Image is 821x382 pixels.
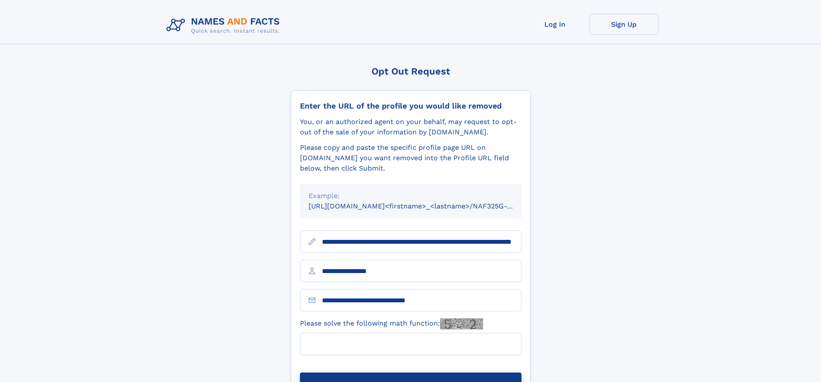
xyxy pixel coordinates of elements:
a: Sign Up [590,14,659,35]
div: Please copy and paste the specific profile page URL on [DOMAIN_NAME] you want removed into the Pr... [300,143,521,174]
div: You, or an authorized agent on your behalf, may request to opt-out of the sale of your informatio... [300,117,521,137]
div: Enter the URL of the profile you would like removed [300,101,521,111]
small: [URL][DOMAIN_NAME]<firstname>_<lastname>/NAF325G-xxxxxxxx [309,202,538,210]
a: Log In [521,14,590,35]
div: Opt Out Request [291,66,531,77]
div: Example: [309,191,513,201]
label: Please solve the following math function: [300,318,483,329]
img: Logo Names and Facts [163,14,287,37]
